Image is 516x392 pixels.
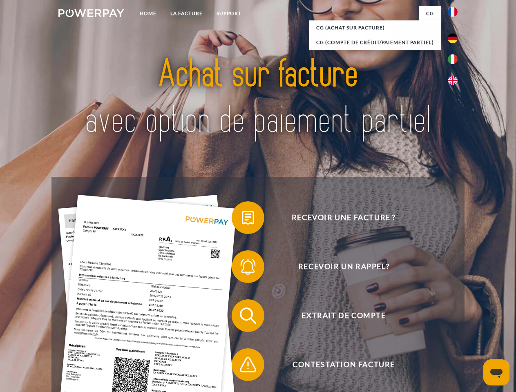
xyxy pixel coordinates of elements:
[210,6,248,21] a: Support
[232,348,444,381] button: Contestation Facture
[232,250,444,283] button: Recevoir un rappel?
[232,201,444,234] button: Recevoir une facture ?
[243,299,444,332] span: Extrait de compte
[419,6,441,21] a: CG
[448,33,458,43] img: de
[78,39,438,156] img: title-powerpay_fr.svg
[243,250,444,283] span: Recevoir un rappel?
[483,359,509,385] iframe: Bouton de lancement de la fenêtre de messagerie
[238,354,258,375] img: qb_warning.svg
[448,76,458,85] img: en
[232,299,444,332] button: Extrait de compte
[448,54,458,64] img: it
[163,6,210,21] a: LA FACTURE
[309,35,441,50] a: CG (Compte de crédit/paiement partiel)
[58,9,124,17] img: logo-powerpay-white.svg
[238,256,258,277] img: qb_bell.svg
[309,20,441,35] a: CG (achat sur facture)
[133,6,163,21] a: Home
[238,207,258,228] img: qb_bill.svg
[243,201,444,234] span: Recevoir une facture ?
[238,305,258,326] img: qb_search.svg
[448,7,458,17] img: fr
[243,348,444,381] span: Contestation Facture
